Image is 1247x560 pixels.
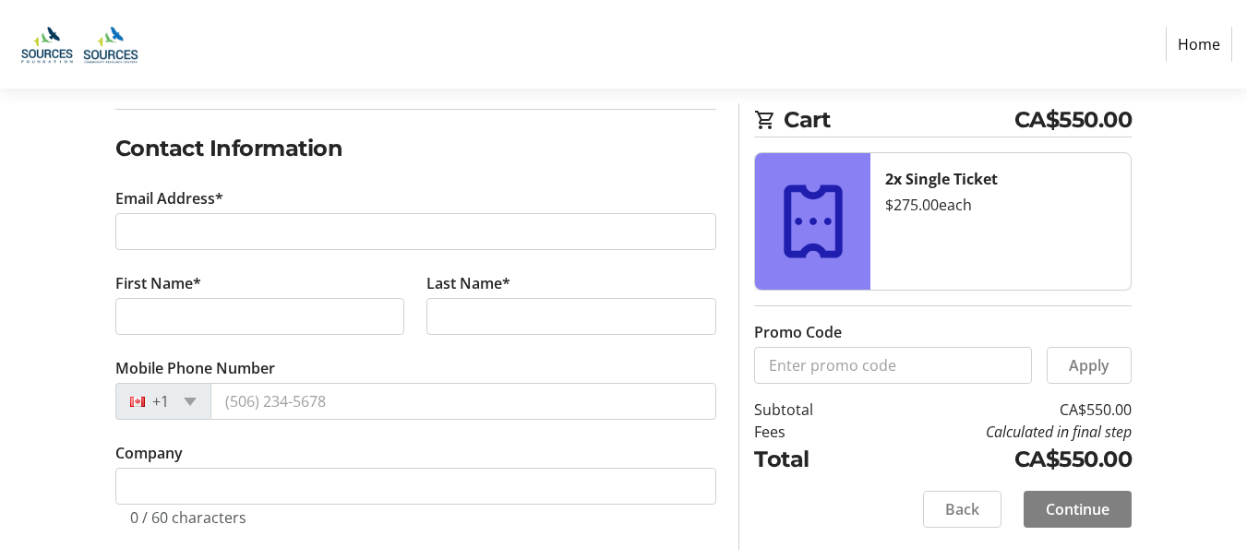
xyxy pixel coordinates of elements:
[1069,354,1109,376] span: Apply
[754,399,863,421] td: Subtotal
[1046,498,1109,520] span: Continue
[754,443,863,476] td: Total
[130,507,246,528] tr-character-limit: 0 / 60 characters
[754,347,1032,384] input: Enter promo code
[15,7,146,81] img: Sources Community Resources Society and Sources Foundation's Logo
[1014,103,1133,137] span: CA$550.00
[426,272,510,294] label: Last Name*
[863,399,1132,421] td: CA$550.00
[115,272,201,294] label: First Name*
[784,103,1014,137] span: Cart
[115,132,717,165] h2: Contact Information
[115,442,183,464] label: Company
[923,491,1001,528] button: Back
[885,169,998,189] strong: 2x Single Ticket
[210,383,717,420] input: (506) 234-5678
[863,421,1132,443] td: Calculated in final step
[115,187,223,209] label: Email Address*
[863,443,1132,476] td: CA$550.00
[115,357,275,379] label: Mobile Phone Number
[754,321,842,343] label: Promo Code
[885,194,1116,216] div: $275.00 each
[1024,491,1132,528] button: Continue
[754,421,863,443] td: Fees
[1047,347,1132,384] button: Apply
[1166,27,1232,62] a: Home
[945,498,979,520] span: Back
